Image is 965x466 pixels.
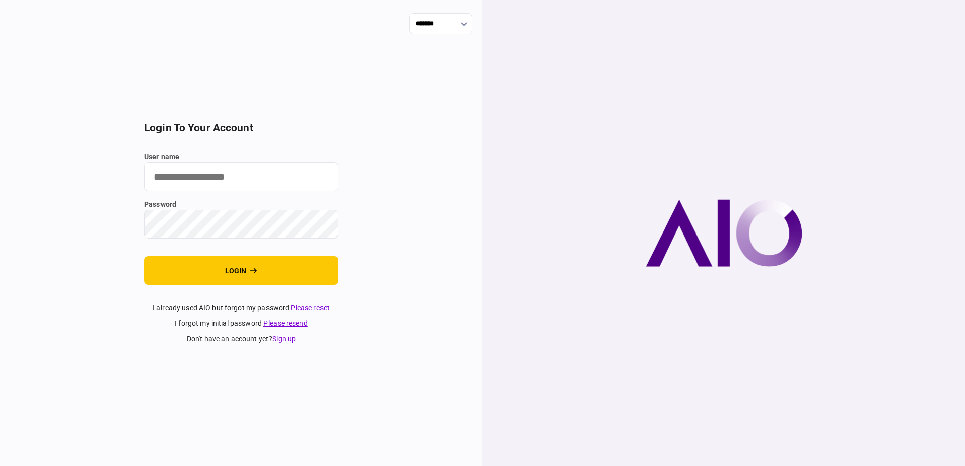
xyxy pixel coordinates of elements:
[144,122,338,134] h2: login to your account
[144,256,338,285] button: login
[144,210,338,239] input: password
[144,334,338,344] div: don't have an account yet ?
[144,318,338,329] div: I forgot my initial password
[144,152,338,162] label: user name
[263,319,308,327] a: Please resend
[144,303,338,313] div: I already used AIO but forgot my password
[646,199,802,267] img: AIO company logo
[291,304,330,312] a: Please reset
[144,162,338,191] input: user name
[409,13,472,34] input: show language options
[272,335,296,343] a: Sign up
[144,199,338,210] label: password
